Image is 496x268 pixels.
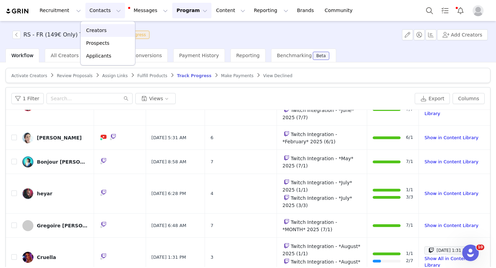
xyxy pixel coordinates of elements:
[415,93,450,104] button: Export
[468,5,490,16] button: Profile
[22,132,89,143] a: [PERSON_NAME]
[406,222,413,229] a: 7/1
[132,53,162,58] span: Conversions
[152,222,187,229] span: [DATE] 6:48 AM
[152,254,186,261] span: [DATE] 1:31 PM
[11,53,33,58] span: Workflow
[11,73,47,78] span: Activate Creators
[86,27,107,34] p: Creators
[135,93,176,104] button: Views
[406,250,413,257] a: 1/1
[51,53,79,58] span: All Creators
[321,3,360,18] a: Community
[210,222,213,229] span: 7
[86,52,111,60] p: Applicants
[406,194,413,201] a: 3/3
[437,3,453,18] a: Tasks
[406,158,413,165] a: 7/1
[476,245,484,250] span: 10
[282,132,337,144] span: Twitch Integration - *February* 2025 (6/1)
[22,188,89,199] a: heyar
[282,219,337,232] span: Twitch Integration - *MONTH* 2025 (7/1)
[22,156,33,167] img: 01f49131-908f-4ace-923a-096c6e09228c--s.jpg
[473,5,484,16] img: placeholder-profile.jpg
[37,191,52,196] div: heyar
[293,3,320,18] a: Brands
[137,73,167,78] span: Fulfill Products
[37,223,89,228] div: Gregoire [PERSON_NAME]
[22,132,33,143] img: 25e57d7e-4ee1-4357-b752-898698d2bf00.jpg
[22,188,33,199] img: 98aca656-7145-4666-9dc8-beaf319da419--s.jpg
[46,93,133,104] input: Search...
[152,158,187,165] span: [DATE] 8:58 AM
[37,255,56,260] div: Cruella
[428,246,468,255] div: [DATE] 1:31 PM
[22,220,89,231] a: Gregoire [PERSON_NAME]
[23,31,117,39] h3: RS - FR (149€ Only) Twitch (2025)
[316,54,326,58] div: Beta
[210,254,213,261] span: 3
[57,73,93,78] span: Review Proposals
[406,186,413,194] a: 1/1
[462,245,479,261] iframe: Intercom live chat
[86,40,109,47] p: Prospects
[125,3,172,18] button: Messages
[210,134,213,141] span: 6
[236,53,260,58] span: Reporting
[152,190,186,197] span: [DATE] 6:28 PM
[22,252,33,263] img: f8777d8f-4ac7-4930-84ed-0801597b07dd--s.jpg
[85,3,125,18] button: Contacts
[212,3,249,18] button: Content
[221,73,254,78] span: Make Payments
[422,3,437,18] button: Search
[406,257,413,265] a: 2/7
[282,156,353,168] span: Twitch Integration - *May* 2025 (7/1)
[277,53,312,58] span: Benchmarking
[453,93,485,104] button: Columns
[37,135,82,141] div: [PERSON_NAME]
[453,3,468,18] button: Notifications
[177,73,211,78] span: Track Progress
[210,158,213,165] span: 7
[124,96,128,101] i: icon: search
[437,29,488,40] button: Add Creators
[406,134,413,141] a: 6/1
[37,159,89,165] div: Bonjour [PERSON_NAME]
[22,252,89,263] a: Cruella
[35,3,85,18] button: Recruitment
[263,73,292,78] span: View Declined
[179,53,219,58] span: Payment History
[102,73,128,78] span: Assign Links
[282,244,360,256] span: Twitch Integration - *August* 2025 (1/1)
[6,8,30,14] img: grin logo
[250,3,292,18] button: Reporting
[152,134,187,141] span: [DATE] 5:31 AM
[22,156,89,167] a: Bonjour [PERSON_NAME]
[172,3,211,18] button: Program
[210,190,213,197] span: 4
[282,195,352,208] span: Twitch Integration - *July* 2025 (3/3)
[12,31,152,39] span: [object Object]
[282,180,352,193] span: Twitch Integration - *July* 2025 (1/1)
[11,93,44,104] button: 1 Filter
